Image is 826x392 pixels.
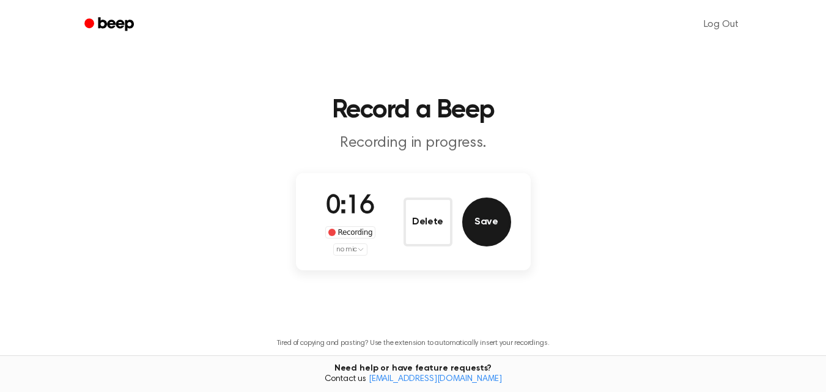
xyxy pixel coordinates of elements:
a: Log Out [691,10,751,39]
div: Recording [325,226,376,239]
button: Save Audio Record [462,198,511,246]
button: Delete Audio Record [404,198,452,246]
span: Contact us [7,374,819,385]
span: no mic [336,244,357,255]
p: Recording in progress. [179,133,648,153]
a: [EMAIL_ADDRESS][DOMAIN_NAME] [369,375,502,383]
p: Tired of copying and pasting? Use the extension to automatically insert your recordings. [277,339,550,348]
a: Beep [76,13,145,37]
span: 0:16 [326,194,375,220]
h1: Record a Beep [100,98,726,124]
button: no mic [333,243,367,256]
